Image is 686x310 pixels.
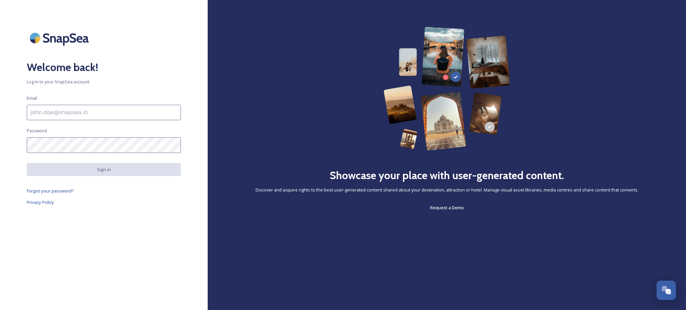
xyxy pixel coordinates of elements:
h2: Showcase your place with user-generated content. [330,167,564,183]
span: Email [27,95,37,101]
span: Password [27,128,47,134]
img: SnapSea Logo [27,27,94,49]
span: Log in to your SnapSea account [27,79,181,85]
span: Discover and acquire rights to the best user-generated content shared about your destination, att... [256,187,638,193]
button: Open Chat [657,281,676,300]
img: 63b42ca75bacad526042e722_Group%20154-p-800.png [384,27,510,151]
span: Forgot your password? [27,188,74,194]
a: Request a Demo [430,204,464,212]
a: Privacy Policy [27,198,181,206]
a: Forgot your password? [27,187,181,195]
input: john.doe@snapsea.io [27,105,181,120]
h2: Welcome back! [27,59,181,75]
button: Sign in [27,163,181,176]
span: Privacy Policy [27,199,54,205]
span: Request a Demo [430,205,464,211]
